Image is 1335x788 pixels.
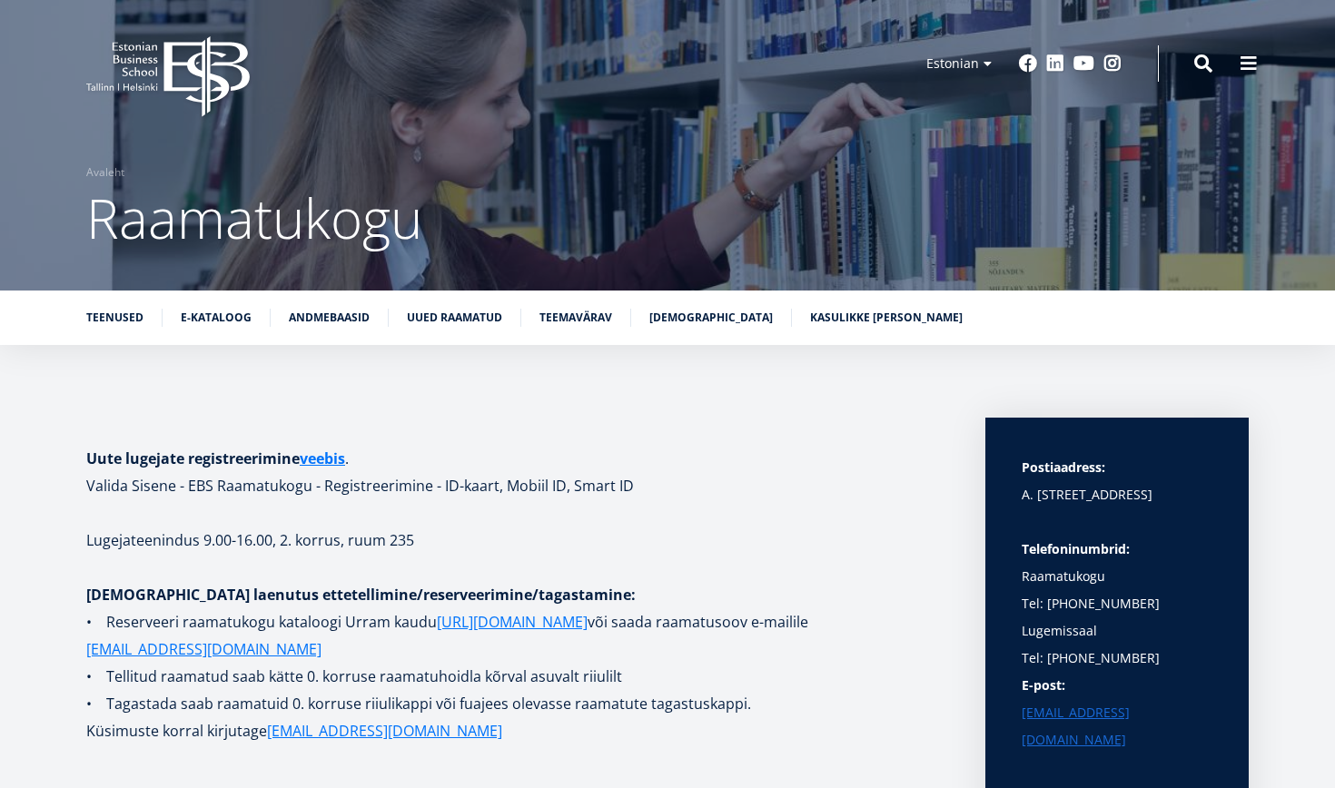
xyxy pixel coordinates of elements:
strong: Postiaadress: [1022,458,1105,476]
p: Tel: [PHONE_NUMBER] [1022,645,1212,672]
a: [EMAIL_ADDRESS][DOMAIN_NAME] [1022,699,1212,754]
a: Instagram [1103,54,1122,73]
a: [EMAIL_ADDRESS][DOMAIN_NAME] [267,717,502,744]
a: Avaleht [86,163,124,182]
p: • Tellitud raamatud saab kätte 0. korruse raamatuhoidla kõrval asuvalt riiulilt [86,663,949,690]
a: Kasulikke [PERSON_NAME] [810,309,963,327]
a: Linkedin [1046,54,1064,73]
p: A. [STREET_ADDRESS] [1022,481,1212,508]
a: Andmebaasid [289,309,370,327]
strong: E-post: [1022,676,1065,694]
span: Raamatukogu [86,181,422,255]
a: E-kataloog [181,309,252,327]
a: [EMAIL_ADDRESS][DOMAIN_NAME] [86,635,321,663]
p: Tel: [PHONE_NUMBER] Lugemissaal [1022,590,1212,645]
p: Küsimuste korral kirjutage [86,717,949,744]
a: Facebook [1019,54,1037,73]
strong: Telefoninumbrid: [1022,540,1130,557]
a: Youtube [1073,54,1094,73]
strong: [DEMOGRAPHIC_DATA] laenutus ettetellimine/reserveerimine/tagastamine: [86,585,636,605]
p: • Reserveeri raamatukogu kataloogi Urram kaudu või saada raamatusoov e-mailile [86,608,949,663]
a: Teenused [86,309,143,327]
a: [URL][DOMAIN_NAME] [437,608,588,635]
a: Teemavärav [539,309,612,327]
a: [DEMOGRAPHIC_DATA] [649,309,773,327]
p: Lugejateenindus 9.00-16.00, 2. korrus, ruum 235 [86,527,949,554]
p: • Tagastada saab raamatuid 0. korruse riiulikappi või fuajees olevasse raamatute tagastuskappi. [86,690,949,717]
a: veebis [300,445,345,472]
strong: Uute lugejate registreerimine [86,448,345,468]
h1: . Valida Sisene - EBS Raamatukogu - Registreerimine - ID-kaart, Mobiil ID, Smart ID [86,445,949,499]
p: Raamatukogu [1022,536,1212,590]
a: Uued raamatud [407,309,502,327]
